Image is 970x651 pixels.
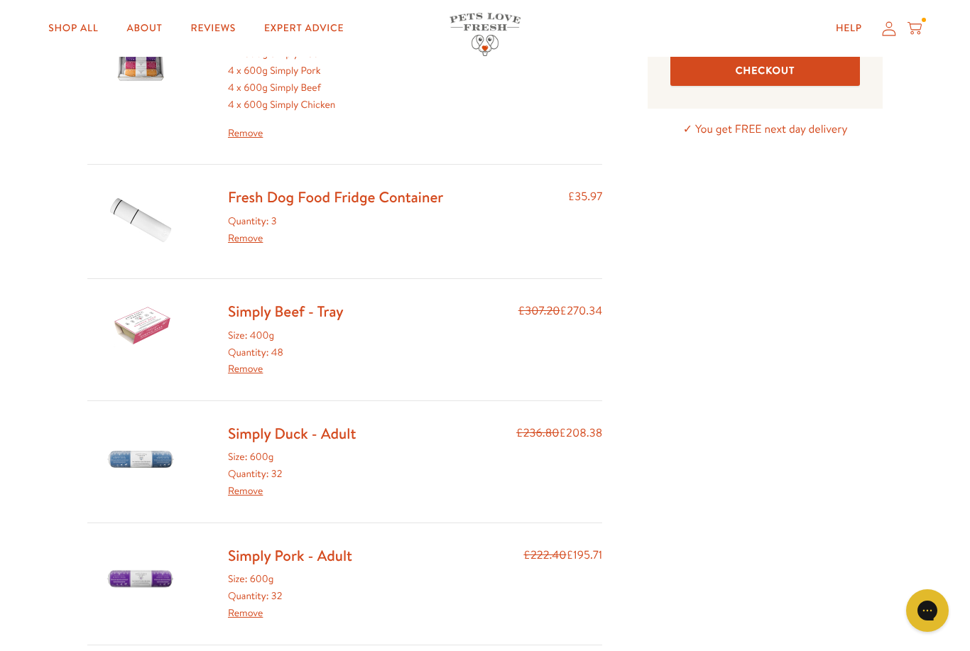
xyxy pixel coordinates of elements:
img: Fresh Dog Food Fridge Container [105,187,176,256]
a: Fresh Dog Food Fridge Container [228,187,443,207]
a: Help [824,14,873,43]
a: Simply Pork - Adult [228,545,352,566]
a: Remove [228,231,263,245]
img: Simply Pork - Adult - 600g [105,546,176,614]
img: Pets Love Fresh [449,13,521,56]
div: £35.97 [568,187,603,256]
div: £270.34 [518,302,603,378]
div: 4 x 600g Simply Duck 4 x 600g Simply Pork 4 x 600g Simply Beef 4 x 600g Simply Chicken [228,45,376,141]
button: Checkout [670,54,860,86]
s: £307.20 [518,303,560,319]
img: Simply Beef - Tray - 400g [105,302,176,347]
a: Simply Duck - Adult [228,423,356,444]
s: £222.40 [523,547,566,563]
div: £195.71 [523,546,602,622]
a: Remove [228,361,263,376]
iframe: Gorgias live chat messenger [899,584,956,637]
div: Quantity: 3 [228,213,443,247]
a: Remove [228,125,376,142]
a: About [115,14,173,43]
div: Size: 600g Quantity: 32 [228,449,356,499]
img: Simply Duck - Adult - 600g [105,424,176,495]
a: Reviews [180,14,247,43]
a: Simply Beef - Tray [228,301,344,322]
p: ✓ You get FREE next day delivery [648,120,883,139]
div: Size: 400g Quantity: 48 [228,327,344,378]
div: £95.35 [567,21,602,141]
a: Remove [228,483,263,498]
a: Shop All [37,14,109,43]
s: £236.80 [516,425,559,441]
a: Expert Advice [253,14,355,43]
div: Size: 600g Quantity: 32 [228,571,352,621]
div: £208.38 [516,424,602,500]
a: Remove [228,606,263,620]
